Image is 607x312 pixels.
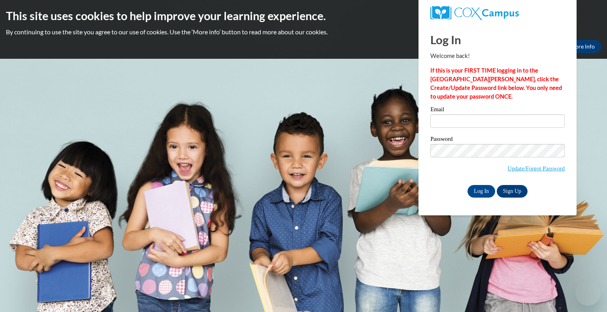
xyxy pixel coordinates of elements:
[575,280,601,306] iframe: Button to launch messaging window
[430,52,565,60] p: Welcome back!
[430,6,565,20] a: COX Campus
[430,32,565,48] h1: Log In
[507,165,565,172] a: Update/Forgot Password
[6,8,601,24] h2: This site uses cookies to help improve your learning experience.
[468,185,495,198] input: Log In
[430,6,519,20] img: COX Campus
[430,106,565,114] label: Email
[430,136,565,144] label: Password
[6,28,601,36] p: By continuing to use the site you agree to our use of cookies. Use the ‘More info’ button to read...
[497,185,528,198] a: Sign Up
[430,67,562,100] strong: If this is your FIRST TIME logging in to the [GEOGRAPHIC_DATA][PERSON_NAME], click the Create/Upd...
[564,40,601,53] a: More Info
